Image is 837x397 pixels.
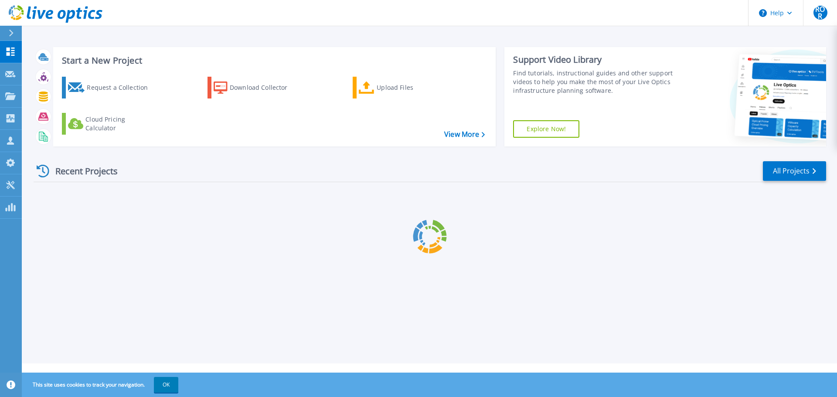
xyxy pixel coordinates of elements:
[87,79,157,96] div: Request a Collection
[513,69,677,95] div: Find tutorials, instructional guides and other support videos to help you make the most of your L...
[24,377,178,393] span: This site uses cookies to track your navigation.
[513,54,677,65] div: Support Video Library
[85,115,155,132] div: Cloud Pricing Calculator
[62,113,159,135] a: Cloud Pricing Calculator
[444,130,485,139] a: View More
[377,79,446,96] div: Upload Files
[62,77,159,98] a: Request a Collection
[154,377,178,393] button: OK
[813,6,827,20] span: ROR
[208,77,305,98] a: Download Collector
[230,79,299,96] div: Download Collector
[763,161,826,181] a: All Projects
[353,77,450,98] a: Upload Files
[34,160,129,182] div: Recent Projects
[513,120,579,138] a: Explore Now!
[62,56,485,65] h3: Start a New Project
